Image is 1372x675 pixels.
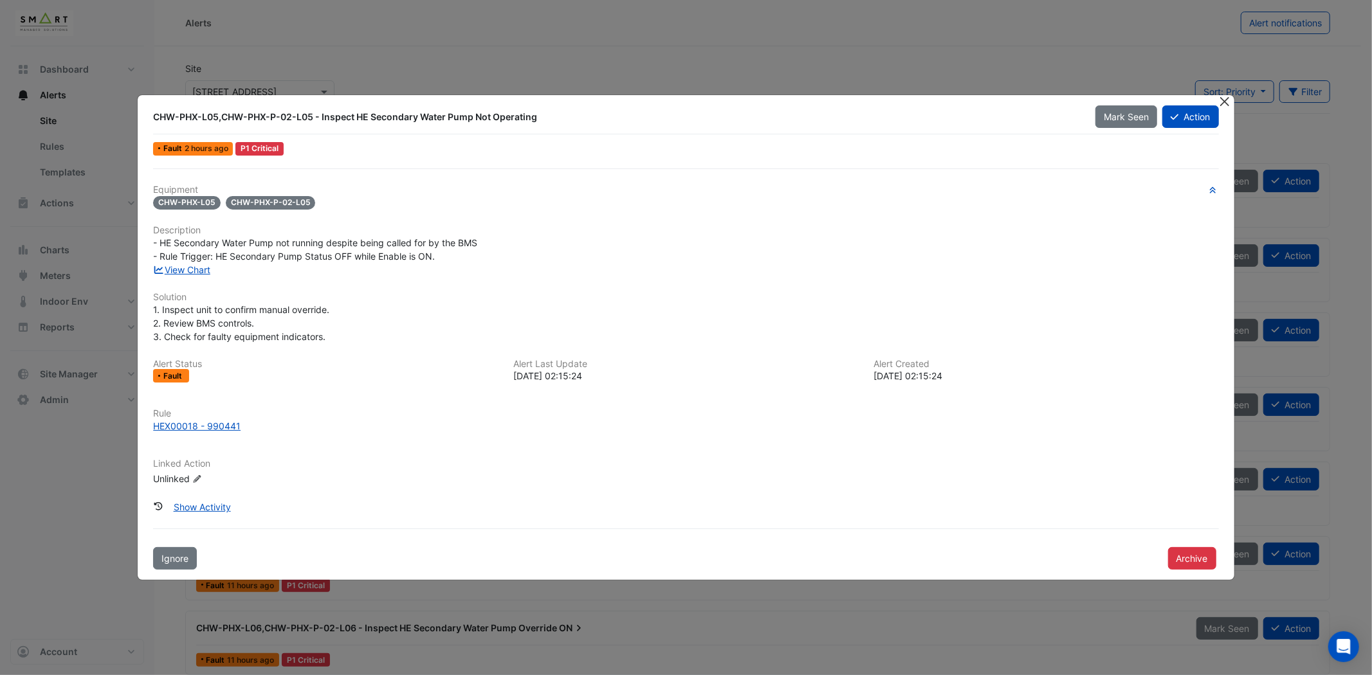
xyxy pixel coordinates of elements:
[165,496,239,518] button: Show Activity
[874,359,1219,370] h6: Alert Created
[185,143,228,153] span: Mon 18-Aug-2025 09:15 PST
[153,458,1218,469] h6: Linked Action
[513,359,858,370] h6: Alert Last Update
[226,196,316,210] span: CHW-PHX-P-02-L05
[513,369,858,382] div: [DATE] 02:15:24
[163,145,185,152] span: Fault
[153,419,1218,433] a: HEX00018 - 990441
[1162,105,1218,128] button: Action
[1218,95,1232,109] button: Close
[153,419,241,433] div: HEX00018 - 990441
[153,359,498,370] h6: Alert Status
[192,474,202,484] fa-icon: Edit Linked Action
[153,111,1080,123] div: CHW-PHX-L05,CHW-PHX-P-02-L05 - Inspect HE Secondary Water Pump Not Operating
[153,304,329,342] span: 1. Inspect unit to confirm manual override. 2. Review BMS controls. 3. Check for faulty equipment...
[153,408,1218,419] h6: Rule
[153,184,1218,195] h6: Equipment
[1328,631,1359,662] div: Open Intercom Messenger
[153,292,1218,303] h6: Solution
[1104,111,1149,122] span: Mark Seen
[1168,547,1216,570] button: Archive
[153,225,1218,236] h6: Description
[153,547,197,570] button: Ignore
[153,264,210,275] a: View Chart
[1095,105,1157,128] button: Mark Seen
[153,196,221,210] span: CHW-PHX-L05
[235,142,284,156] div: P1 Critical
[161,553,188,564] span: Ignore
[153,237,477,262] span: - HE Secondary Water Pump not running despite being called for by the BMS - Rule Trigger: HE Seco...
[153,472,307,485] div: Unlinked
[163,372,185,380] span: Fault
[874,369,1219,382] div: [DATE] 02:15:24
